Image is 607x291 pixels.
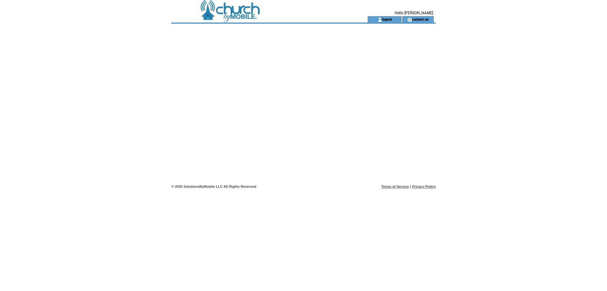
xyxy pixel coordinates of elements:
[381,185,409,188] a: Terms of Service
[412,17,429,21] a: contact us
[395,11,433,15] span: Hello [PERSON_NAME]
[377,17,382,22] img: account_icon.gif
[382,17,392,21] a: logout
[410,185,411,188] span: |
[171,185,256,188] span: © 2025 SolutionsByMobile LLC All Rights Reserved
[412,185,436,188] a: Privacy Policy
[407,17,412,22] img: contact_us_icon.gif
